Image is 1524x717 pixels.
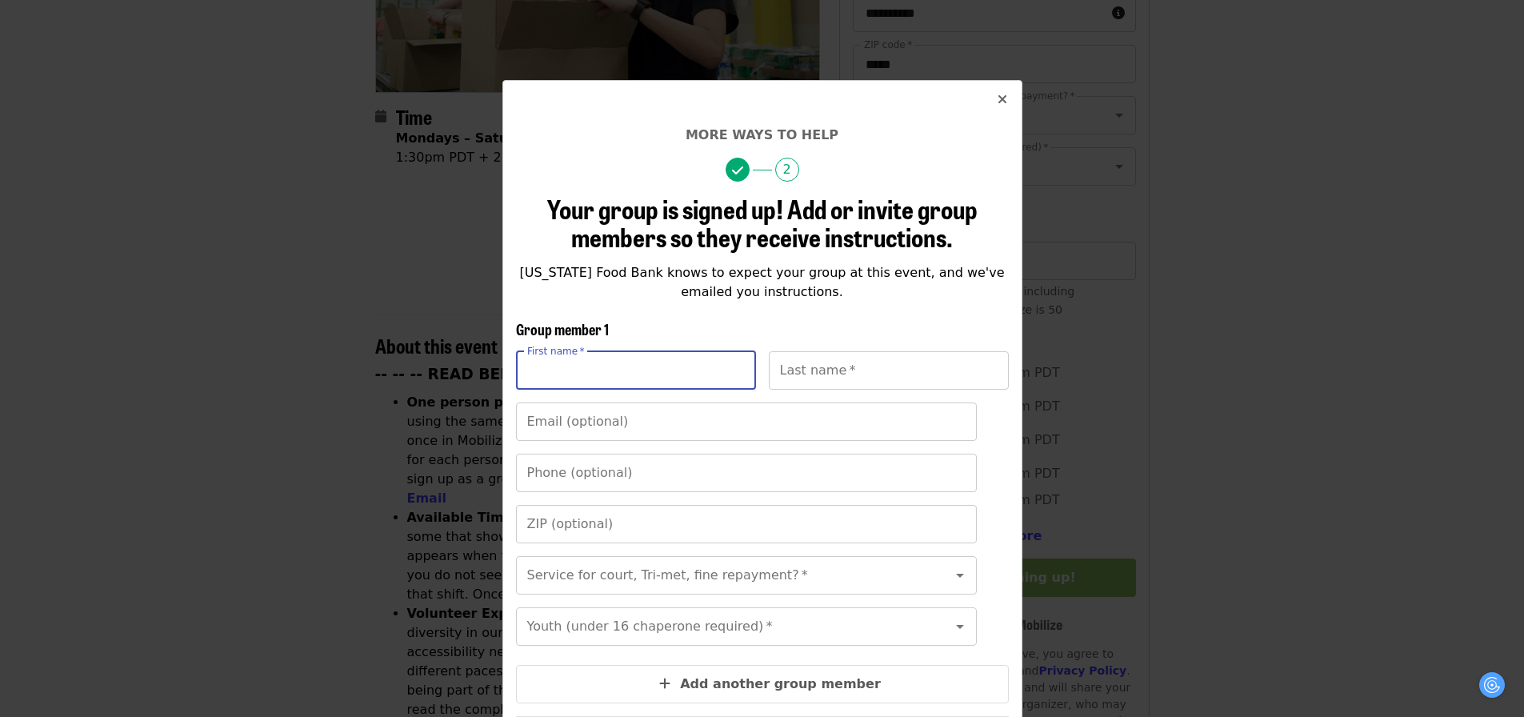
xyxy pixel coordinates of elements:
input: Last name [769,351,1009,390]
span: Group member 1 [516,318,609,339]
span: Add another group member [680,676,881,691]
input: First name [516,351,756,390]
span: More ways to help [686,127,838,142]
i: check icon [732,163,743,178]
button: Add another group member [516,665,1009,703]
span: 2 [775,158,799,182]
button: Close [983,81,1022,119]
button: Open [949,564,971,587]
label: First name [527,346,585,356]
input: Phone (optional) [516,454,977,492]
span: [US_STATE] Food Bank knows to expect your group at this event, and we've emailed you instructions. [519,265,1004,299]
input: ZIP (optional) [516,505,977,543]
button: Open [949,615,971,638]
i: times icon [998,92,1007,107]
i: plus icon [659,676,670,691]
input: Email (optional) [516,403,977,441]
span: Your group is signed up! Add or invite group members so they receive instructions. [547,190,978,255]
